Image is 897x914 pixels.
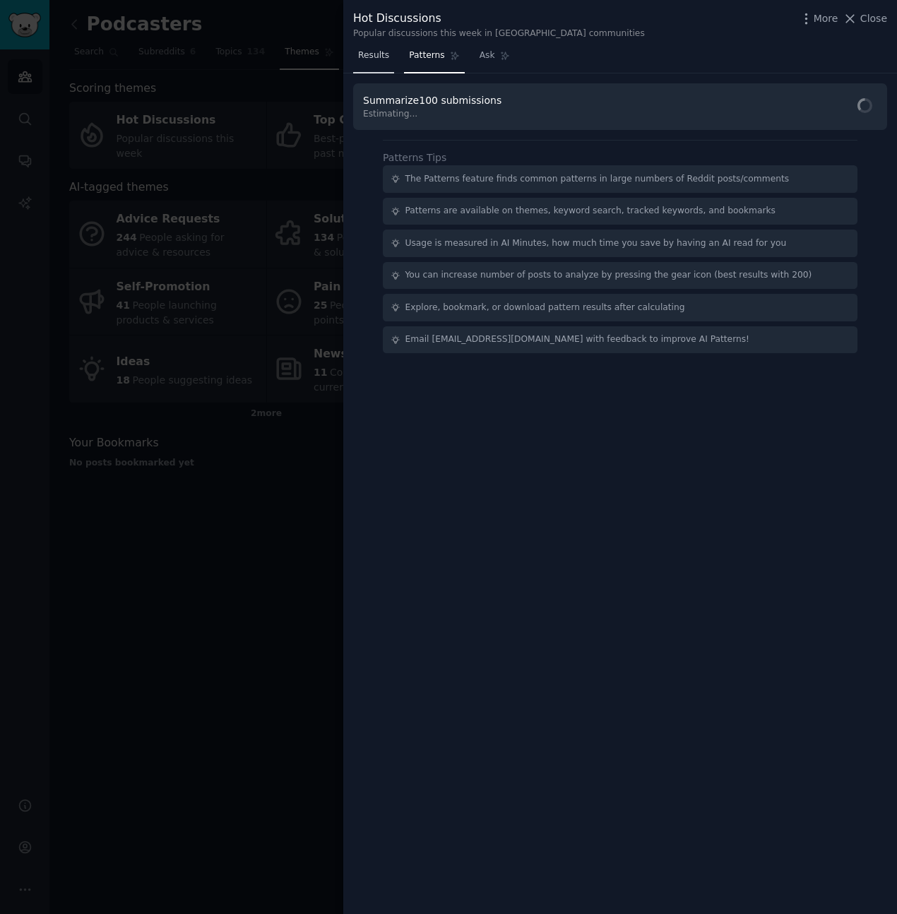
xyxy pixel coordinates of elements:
div: You can increase number of posts to analyze by pressing the gear icon (best results with 200) [405,269,812,282]
span: Results [358,49,389,62]
div: Explore, bookmark, or download pattern results after calculating [405,302,685,314]
span: Summarize 100 submissions [363,95,501,106]
span: Ask [480,49,495,62]
div: The Patterns feature finds common patterns in large numbers of Reddit posts/comments [405,173,790,186]
span: Patterns [409,49,444,62]
button: Close [843,11,887,26]
label: Patterns Tips [383,152,446,163]
button: More [799,11,838,26]
div: Hot Discussions [353,10,645,28]
div: Usage is measured in AI Minutes, how much time you save by having an AI read for you [405,237,787,250]
a: Ask [475,44,515,73]
span: Close [860,11,887,26]
div: Popular discussions this week in [GEOGRAPHIC_DATA] communities [353,28,645,40]
span: Estimating... [363,108,506,121]
div: Email [EMAIL_ADDRESS][DOMAIN_NAME] with feedback to improve AI Patterns! [405,333,750,346]
a: Patterns [404,44,464,73]
a: Results [353,44,394,73]
div: Patterns are available on themes, keyword search, tracked keywords, and bookmarks [405,205,776,218]
span: More [814,11,838,26]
